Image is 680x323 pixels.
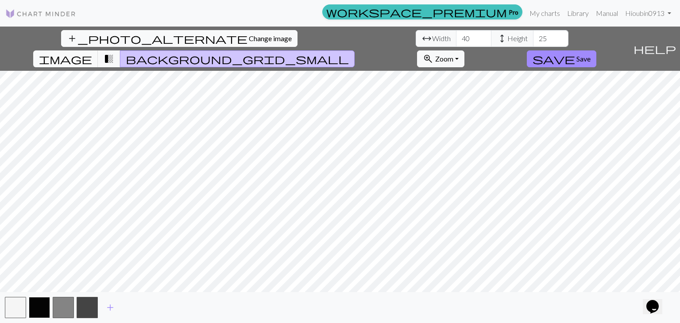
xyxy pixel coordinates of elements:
[435,54,453,63] span: Zoom
[564,4,592,22] a: Library
[61,30,297,47] button: Change image
[630,27,680,71] button: Help
[326,6,507,18] span: workspace_premium
[592,4,622,22] a: Manual
[104,53,114,65] span: transition_fade
[67,32,247,45] span: add_photo_alternate
[507,33,528,44] span: Height
[423,53,433,65] span: zoom_in
[99,299,121,316] button: Add color
[421,32,432,45] span: arrow_range
[533,53,575,65] span: save
[5,8,76,19] img: Logo
[526,4,564,22] a: My charts
[432,33,451,44] span: Width
[497,32,507,45] span: height
[643,288,671,314] iframe: chat widget
[39,53,92,65] span: image
[249,34,292,42] span: Change image
[126,53,349,65] span: background_grid_small
[622,4,675,22] a: Hioubin0913
[417,50,464,67] button: Zoom
[322,4,522,19] a: Pro
[576,54,591,63] span: Save
[634,42,676,55] span: help
[105,301,116,314] span: add
[527,50,596,67] button: Save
